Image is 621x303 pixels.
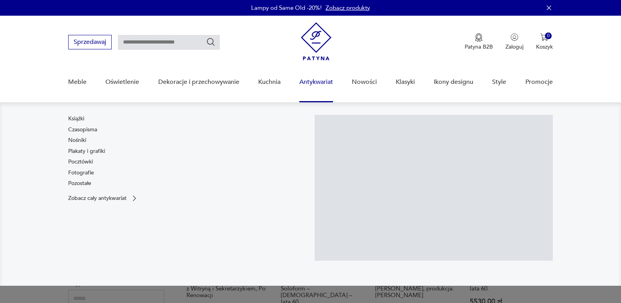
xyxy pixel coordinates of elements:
a: Pocztówki [68,158,93,166]
img: Ikona medalu [475,33,483,42]
a: Dekoracje i przechowywanie [158,67,239,97]
img: Ikonka użytkownika [511,33,518,41]
button: Zaloguj [505,33,523,51]
a: Zobacz cały antykwariat [68,194,138,202]
a: Fotografie [68,169,94,177]
a: Promocje [525,67,553,97]
button: 0Koszyk [536,33,553,51]
a: Antykwariat [299,67,333,97]
a: Ikona medaluPatyna B2B [465,33,493,51]
button: Patyna B2B [465,33,493,51]
img: Ikona koszyka [540,33,548,41]
a: Oświetlenie [105,67,139,97]
p: Zobacz cały antykwariat [68,196,127,201]
a: Zobacz produkty [326,4,370,12]
p: Lampy od Same Old -20%! [251,4,322,12]
p: Patyna B2B [465,43,493,51]
img: Patyna - sklep z meblami i dekoracjami vintage [301,22,331,60]
a: Nowości [352,67,377,97]
a: Plakaty i grafiki [68,147,105,155]
a: Klasyki [396,67,415,97]
a: Style [492,67,506,97]
a: Sprzedawaj [68,40,112,45]
button: Sprzedawaj [68,35,112,49]
a: Książki [68,115,84,123]
a: Nośniki [68,136,86,144]
a: Ikony designu [434,67,473,97]
a: Czasopisma [68,126,97,134]
a: Pozostałe [68,180,91,187]
a: Kuchnia [258,67,281,97]
a: Meble [68,67,87,97]
button: Szukaj [206,37,215,47]
div: 0 [545,33,552,39]
p: Koszyk [536,43,553,51]
p: Zaloguj [505,43,523,51]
